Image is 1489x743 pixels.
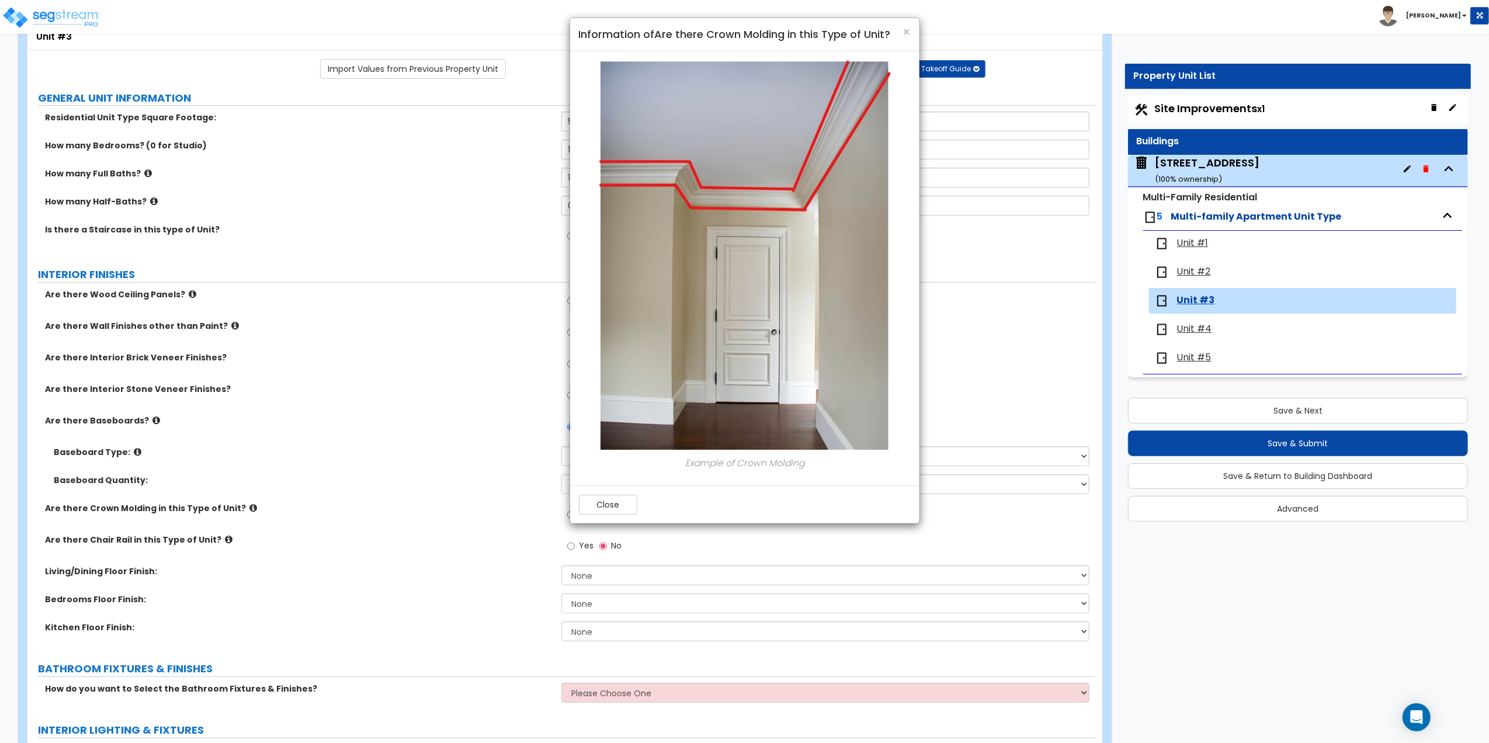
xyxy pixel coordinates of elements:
i: Example of Crown Molding [685,457,804,469]
button: Close [903,26,911,38]
div: Open Intercom Messenger [1403,703,1431,731]
button: Close [579,495,637,515]
img: 19_IVA3f1N.jpg [599,60,891,450]
span: × [903,23,911,40]
h4: Information of Are there Crown Molding in this Type of Unit? [579,27,911,42]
